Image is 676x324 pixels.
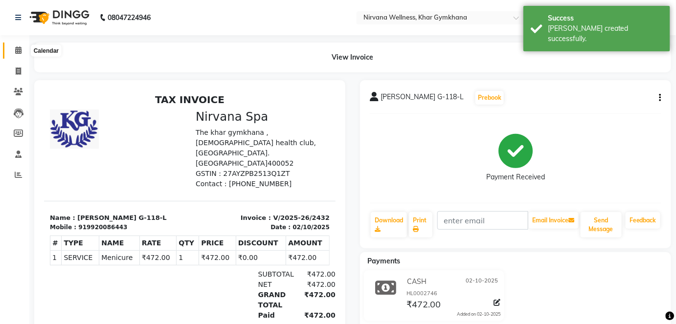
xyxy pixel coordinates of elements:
th: DISCOUNT [192,146,242,160]
td: ₹472.00 [242,160,286,175]
h2: TAX INVOICE [6,4,286,16]
p: Invoice : V/2025-26/2432 [152,123,286,133]
th: # [6,146,18,160]
div: ₹472.00 [250,200,292,220]
div: Success [548,13,663,23]
b: 08047224946 [108,4,151,31]
div: Date : [226,133,247,142]
img: logo [25,4,92,31]
span: Payments [367,257,400,265]
div: Added on 02-10-2025 [457,311,500,318]
div: Payment Received [486,173,545,183]
td: ₹472.00 [155,160,192,175]
div: SUBTOTAL [208,179,250,190]
td: SERVICE [18,160,55,175]
th: QTY [133,146,155,160]
a: Feedback [626,212,660,229]
div: Bill created successfully. [548,23,663,44]
th: PRICE [155,146,192,160]
a: Download [371,212,407,238]
p: Contact : [PHONE_NUMBER] [152,89,286,99]
div: HL0002746 [406,289,500,298]
button: Send Message [581,212,622,238]
input: enter email [437,211,528,230]
th: TYPE [18,146,55,160]
span: ₹472.00 [406,299,441,312]
span: [PERSON_NAME] G-118-L [381,92,464,106]
th: NAME [55,146,96,160]
div: ₹472.00 [250,220,292,231]
p: GSTIN : 27AYZPB2513Q1ZT [152,79,286,89]
div: GRAND TOTAL [208,200,250,220]
div: 02/10/2025 [248,133,286,142]
button: Prebook [475,91,504,105]
td: 1 [6,160,18,175]
a: Print [409,212,432,238]
div: NET [208,190,250,200]
h3: Nirvana Spa [152,20,286,34]
div: ₹472.00 [250,179,292,190]
div: Paid [208,220,250,231]
p: The khar gymkhana , [DEMOGRAPHIC_DATA] health club, [GEOGRAPHIC_DATA]. [GEOGRAPHIC_DATA]400052 [152,38,286,79]
div: ₹472.00 [250,190,292,200]
div: Mobile : [6,133,32,142]
span: CASH [407,277,427,287]
th: AMOUNT [242,146,286,160]
div: 919920086443 [34,133,83,142]
th: RATE [95,146,133,160]
button: Email Invoice [529,212,579,229]
div: Calendar [31,45,61,57]
div: View Invoice [34,43,671,72]
td: 1 [133,160,155,175]
td: ₹0.00 [192,160,242,175]
span: 02-10-2025 [466,277,498,287]
span: Menicure [57,163,93,173]
p: Name : [PERSON_NAME] G-118-L [6,123,140,133]
td: ₹472.00 [95,160,133,175]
